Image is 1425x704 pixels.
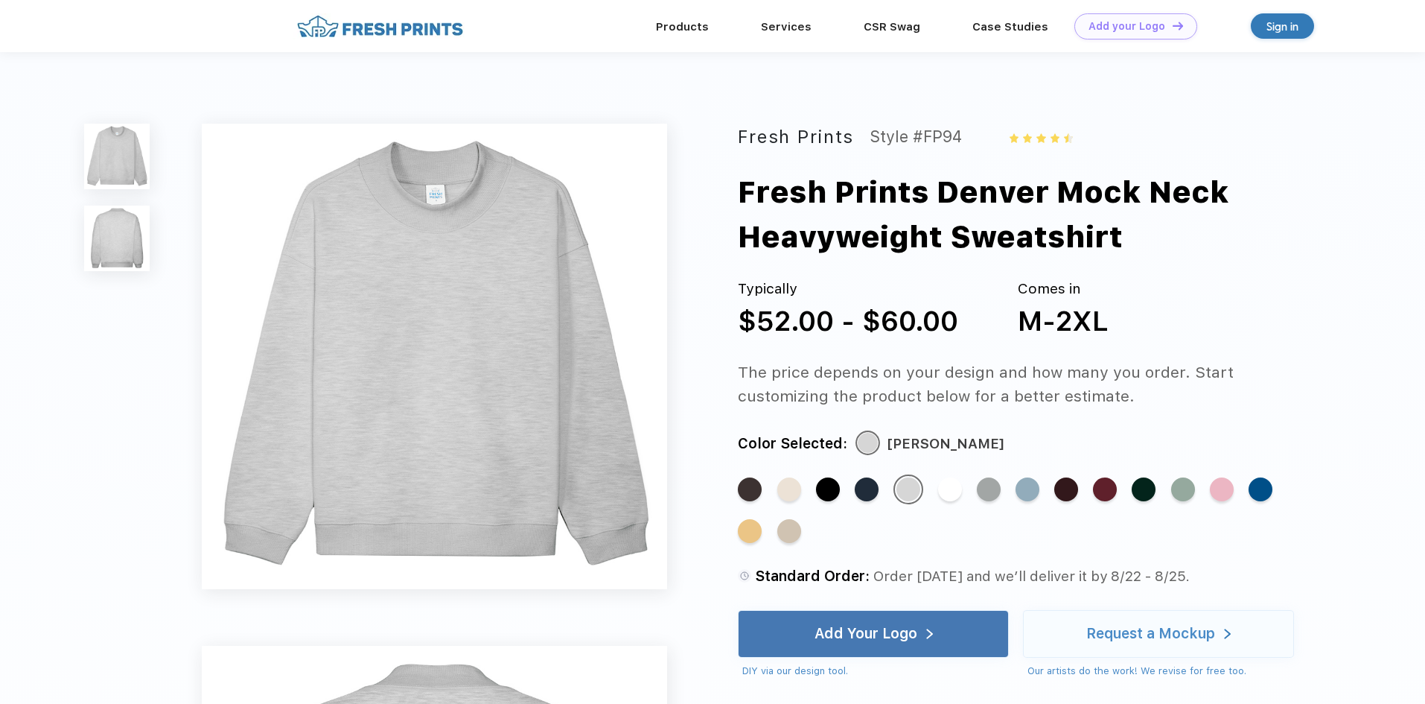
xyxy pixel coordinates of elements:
div: Royal Blue [1249,478,1272,501]
a: Products [656,20,709,34]
div: Crimson Red [1093,478,1117,501]
img: standard order [738,569,751,583]
img: func=resize&h=100 [84,124,150,189]
div: Color Selected: [738,432,847,456]
div: Forest Green [1132,478,1155,501]
div: Dark Chocolate [738,478,762,501]
a: Sign in [1251,13,1314,39]
div: Typically [738,279,958,300]
div: Slate Blue [1016,478,1039,501]
div: $52.00 - $60.00 [738,300,958,342]
div: Fresh Prints Denver Mock Neck Heavyweight Sweatshirt [738,170,1379,259]
span: Order [DATE] and we’ll deliver it by 8/22 - 8/25. [873,568,1190,585]
div: Our artists do the work! We revise for free too. [1027,664,1294,679]
img: half_yellow_star.svg [1064,133,1073,142]
div: Burgundy [1054,478,1078,501]
div: [PERSON_NAME] [887,432,1004,456]
img: white arrow [926,629,933,640]
div: The price depends on your design and how many you order. Start customizing the product below for ... [738,361,1322,408]
div: Sand [777,519,801,543]
div: Add your Logo [1088,20,1165,33]
img: DT [1173,22,1183,30]
div: White [938,478,962,501]
img: yellow_star.svg [1051,133,1059,142]
div: Ash Grey [896,478,920,501]
img: yellow_star.svg [1023,133,1032,142]
div: Sage Green [1171,478,1195,501]
div: Fresh Prints [738,124,854,150]
div: Heathered Grey [977,478,1001,501]
img: white arrow [1224,629,1231,640]
div: DIY via our design tool. [742,664,1009,679]
div: Buttermilk [777,478,801,501]
img: fo%20logo%202.webp [293,13,468,39]
div: M-2XL [1018,300,1109,342]
img: yellow_star.svg [1010,133,1018,142]
div: Black [816,478,840,501]
div: Bahama Yellow [738,519,762,543]
div: Comes in [1018,279,1109,300]
img: func=resize&h=640 [202,124,667,589]
div: Add Your Logo [814,627,917,641]
div: Pink [1210,478,1234,501]
div: Sign in [1266,18,1298,35]
div: Style #FP94 [870,124,962,150]
div: Request a Mockup [1086,627,1215,641]
div: Navy [855,478,879,501]
img: yellow_star.svg [1036,133,1045,142]
img: func=resize&h=100 [84,206,150,271]
span: Standard Order: [755,568,870,585]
